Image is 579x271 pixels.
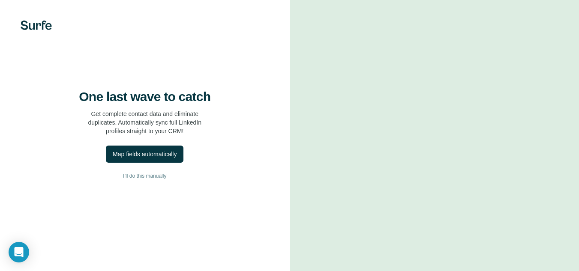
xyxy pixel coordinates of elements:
img: Surfe's logo [21,21,52,30]
div: Open Intercom Messenger [9,242,29,262]
span: I’ll do this manually [123,172,166,180]
p: Get complete contact data and eliminate duplicates. Automatically sync full LinkedIn profiles str... [88,110,201,135]
div: Map fields automatically [113,150,177,158]
button: I’ll do this manually [17,170,273,182]
h4: One last wave to catch [79,89,210,104]
button: Map fields automatically [106,146,183,163]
